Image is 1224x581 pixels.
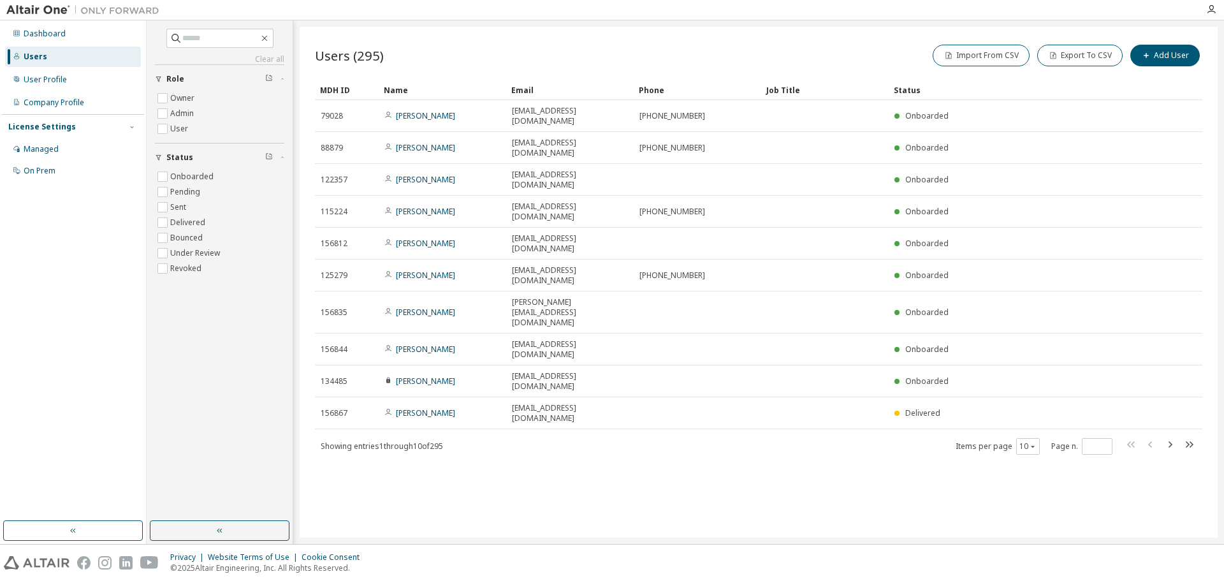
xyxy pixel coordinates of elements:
[170,563,367,573] p: © 2025 Altair Engineering, Inc. All Rights Reserved.
[265,74,273,84] span: Clear filter
[170,121,191,136] label: User
[321,344,347,355] span: 156844
[24,29,66,39] div: Dashboard
[302,552,367,563] div: Cookie Consent
[321,143,343,153] span: 88879
[956,438,1040,455] span: Items per page
[512,138,628,158] span: [EMAIL_ADDRESS][DOMAIN_NAME]
[639,207,705,217] span: [PHONE_NUMBER]
[512,233,628,254] span: [EMAIL_ADDRESS][DOMAIN_NAME]
[639,143,705,153] span: [PHONE_NUMBER]
[905,376,949,386] span: Onboarded
[905,307,949,318] span: Onboarded
[905,408,940,418] span: Delivered
[512,265,628,286] span: [EMAIL_ADDRESS][DOMAIN_NAME]
[396,238,455,249] a: [PERSON_NAME]
[170,200,189,215] label: Sent
[396,408,455,418] a: [PERSON_NAME]
[170,552,208,563] div: Privacy
[24,144,59,154] div: Managed
[24,98,84,108] div: Company Profile
[905,344,949,355] span: Onboarded
[119,556,133,570] img: linkedin.svg
[24,75,67,85] div: User Profile
[170,230,205,246] label: Bounced
[512,170,628,190] span: [EMAIL_ADDRESS][DOMAIN_NAME]
[98,556,112,570] img: instagram.svg
[905,270,949,281] span: Onboarded
[170,169,216,184] label: Onboarded
[170,261,204,276] label: Revoked
[321,307,347,318] span: 156835
[396,110,455,121] a: [PERSON_NAME]
[766,80,884,100] div: Job Title
[166,74,184,84] span: Role
[170,106,196,121] label: Admin
[265,152,273,163] span: Clear filter
[396,307,455,318] a: [PERSON_NAME]
[512,106,628,126] span: [EMAIL_ADDRESS][DOMAIN_NAME]
[396,344,455,355] a: [PERSON_NAME]
[639,80,756,100] div: Phone
[894,80,1136,100] div: Status
[512,371,628,392] span: [EMAIL_ADDRESS][DOMAIN_NAME]
[933,45,1030,66] button: Import From CSV
[155,143,284,172] button: Status
[396,376,455,386] a: [PERSON_NAME]
[512,202,628,222] span: [EMAIL_ADDRESS][DOMAIN_NAME]
[77,556,91,570] img: facebook.svg
[396,206,455,217] a: [PERSON_NAME]
[512,403,628,423] span: [EMAIL_ADDRESS][DOMAIN_NAME]
[321,111,343,121] span: 79028
[4,556,69,570] img: altair_logo.svg
[905,174,949,185] span: Onboarded
[24,52,47,62] div: Users
[24,166,55,176] div: On Prem
[315,47,384,64] span: Users (295)
[905,206,949,217] span: Onboarded
[905,110,949,121] span: Onboarded
[905,142,949,153] span: Onboarded
[384,80,501,100] div: Name
[8,122,76,132] div: License Settings
[905,238,949,249] span: Onboarded
[321,175,347,185] span: 122357
[170,184,203,200] label: Pending
[321,270,347,281] span: 125279
[511,80,629,100] div: Email
[639,270,705,281] span: [PHONE_NUMBER]
[396,174,455,185] a: [PERSON_NAME]
[155,65,284,93] button: Role
[166,152,193,163] span: Status
[170,246,222,261] label: Under Review
[639,111,705,121] span: [PHONE_NUMBER]
[321,441,443,452] span: Showing entries 1 through 10 of 295
[1130,45,1200,66] button: Add User
[1051,438,1112,455] span: Page n.
[140,556,159,570] img: youtube.svg
[155,54,284,64] a: Clear all
[208,552,302,563] div: Website Terms of Use
[512,297,628,328] span: [PERSON_NAME][EMAIL_ADDRESS][DOMAIN_NAME]
[170,91,197,106] label: Owner
[1019,441,1037,452] button: 10
[512,339,628,360] span: [EMAIL_ADDRESS][DOMAIN_NAME]
[321,408,347,418] span: 156867
[1037,45,1123,66] button: Export To CSV
[320,80,374,100] div: MDH ID
[396,270,455,281] a: [PERSON_NAME]
[321,239,347,249] span: 156812
[170,215,208,230] label: Delivered
[396,142,455,153] a: [PERSON_NAME]
[321,376,347,386] span: 134485
[6,4,166,17] img: Altair One
[321,207,347,217] span: 115224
